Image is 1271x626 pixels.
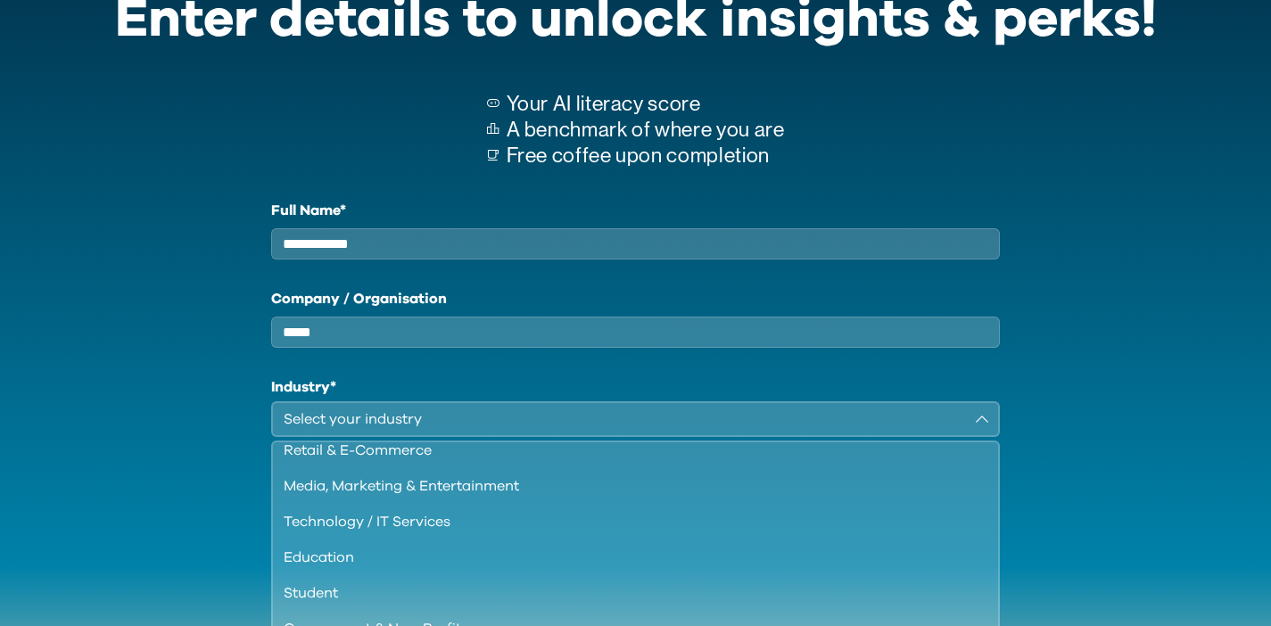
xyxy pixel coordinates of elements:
[271,288,1001,309] label: Company / Organisation
[284,440,967,461] div: Retail & E-Commerce
[507,91,785,117] p: Your AI literacy score
[507,143,785,169] p: Free coffee upon completion
[284,582,967,604] div: Student
[271,376,1001,398] h1: Industry*
[284,511,967,532] div: Technology / IT Services
[284,547,967,568] div: Education
[271,401,1001,437] button: Select your industry
[507,117,785,143] p: A benchmark of where you are
[284,475,967,497] div: Media, Marketing & Entertainment
[284,408,963,430] div: Select your industry
[271,200,1001,221] label: Full Name*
